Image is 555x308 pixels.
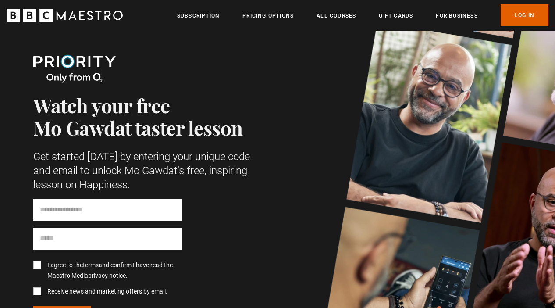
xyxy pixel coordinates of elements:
[44,260,182,281] label: I agree to the and confirm I have read the Maestro Media .
[177,11,220,20] a: Subscription
[379,11,413,20] a: Gift Cards
[44,287,167,297] label: Receive news and marketing offers by email.
[317,11,356,20] a: All Courses
[436,11,477,20] a: For business
[83,261,99,269] a: terms
[33,94,257,139] h1: Watch your free Mo Gawdat taster lesson
[242,11,294,20] a: Pricing Options
[7,9,123,22] svg: BBC Maestro
[88,272,126,279] a: privacy notice
[177,4,548,26] nav: Primary
[33,150,257,192] p: Get started [DATE] by entering your unique code and email to unlock Mo Gawdat's free, inspiring l...
[501,4,548,26] a: Log In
